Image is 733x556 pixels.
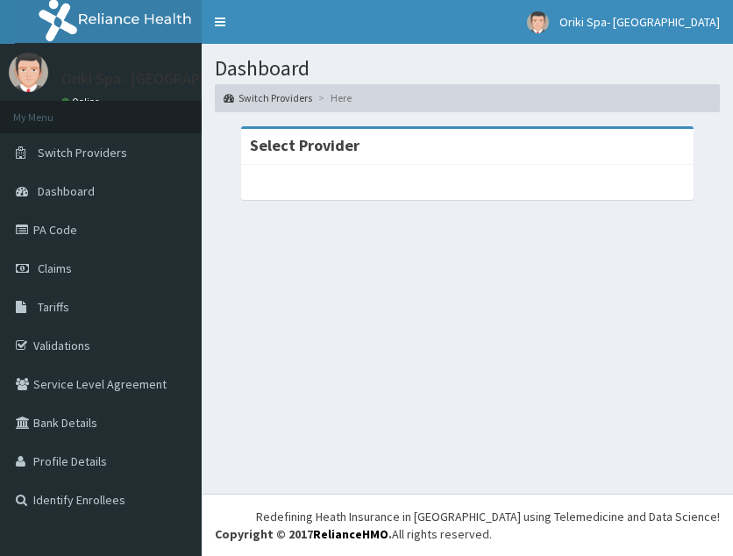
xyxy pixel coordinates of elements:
[256,508,720,525] div: Redefining Heath Insurance in [GEOGRAPHIC_DATA] using Telemedicine and Data Science!
[9,53,48,92] img: User Image
[38,183,95,199] span: Dashboard
[527,11,549,33] img: User Image
[215,57,720,80] h1: Dashboard
[314,90,352,105] li: Here
[250,135,359,155] strong: Select Provider
[38,145,127,160] span: Switch Providers
[313,526,388,542] a: RelianceHMO
[38,299,69,315] span: Tariffs
[38,260,72,276] span: Claims
[61,71,274,87] p: Oriki Spa- [GEOGRAPHIC_DATA]
[202,494,733,556] footer: All rights reserved.
[559,14,720,30] span: Oriki Spa- [GEOGRAPHIC_DATA]
[224,90,312,105] a: Switch Providers
[61,96,103,108] a: Online
[215,526,392,542] strong: Copyright © 2017 .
